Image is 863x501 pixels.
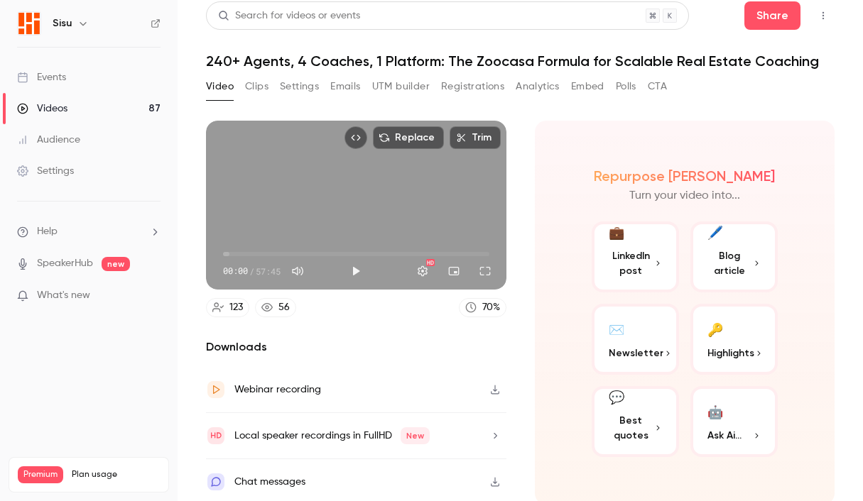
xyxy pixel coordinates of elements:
a: 56 [255,298,296,317]
span: Ask Ai... [707,428,742,443]
span: New [401,427,430,444]
span: Newsletter [609,346,663,360]
span: Best quotes [609,413,653,443]
span: Premium [18,466,63,483]
button: Clips [245,75,268,98]
div: Local speaker recordings in FullHD [234,427,430,444]
button: ✉️Newsletter [592,304,679,375]
li: help-dropdown-opener [17,224,161,239]
span: What's new [37,288,90,303]
div: 123 [229,300,243,315]
h6: Sisu [53,16,72,31]
button: CTA [648,75,667,98]
div: 70 % [482,300,500,315]
span: Highlights [707,346,754,360]
div: Audience [17,133,80,147]
button: 💬Best quotes [592,386,679,457]
button: Emails [330,75,360,98]
a: SpeakerHub [37,256,93,271]
a: 123 [206,298,249,317]
button: Mute [283,257,312,285]
h1: 240+ Agents, 4 Coaches, 1 Platform: The Zoocasa Formula for Scalable Real Estate Coaching [206,53,835,70]
div: 💼 [609,224,624,243]
img: Sisu [18,12,40,35]
div: 💬 [609,388,624,407]
div: 🔑 [707,318,723,340]
button: Embed [571,75,604,98]
span: new [102,257,130,271]
button: Analytics [516,75,560,98]
a: 70% [459,298,506,317]
button: 🔑Highlights [690,304,778,375]
div: Settings [17,164,74,178]
div: Search for videos or events [218,9,360,23]
div: ✉️ [609,318,624,340]
div: Events [17,70,66,84]
div: 00:00 [223,265,281,277]
div: 56 [278,300,290,315]
button: Full screen [471,257,499,285]
h2: Repurpose [PERSON_NAME] [594,167,775,185]
button: Video [206,75,234,98]
p: Turn your video into... [629,187,740,204]
h2: Downloads [206,338,506,356]
button: Settings [280,75,319,98]
button: 🖊️Blog article [690,221,778,292]
button: UTM builder [372,75,430,98]
div: HD [426,259,435,266]
div: Chat messages [234,473,305,490]
span: Blog article [707,248,752,278]
button: Embed video [344,126,367,149]
span: 00:00 [223,265,248,277]
span: LinkedIn post [609,248,653,278]
button: Turn on miniplayer [440,257,468,285]
div: Videos [17,101,67,116]
span: 57:45 [256,265,281,277]
button: Top Bar Actions [812,4,835,27]
div: 🤖 [707,400,723,422]
button: Settings [408,257,437,285]
span: Plan usage [72,469,160,480]
button: Share [744,1,800,30]
button: Replace [373,126,444,149]
div: 🖊️ [707,224,723,243]
button: Polls [616,75,636,98]
button: Play [342,257,370,285]
button: 🤖Ask Ai... [690,386,778,457]
button: Trim [450,126,501,149]
span: / [249,265,254,277]
button: Registrations [441,75,504,98]
button: 💼LinkedIn post [592,221,679,292]
div: Webinar recording [234,381,321,398]
span: Help [37,224,58,239]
